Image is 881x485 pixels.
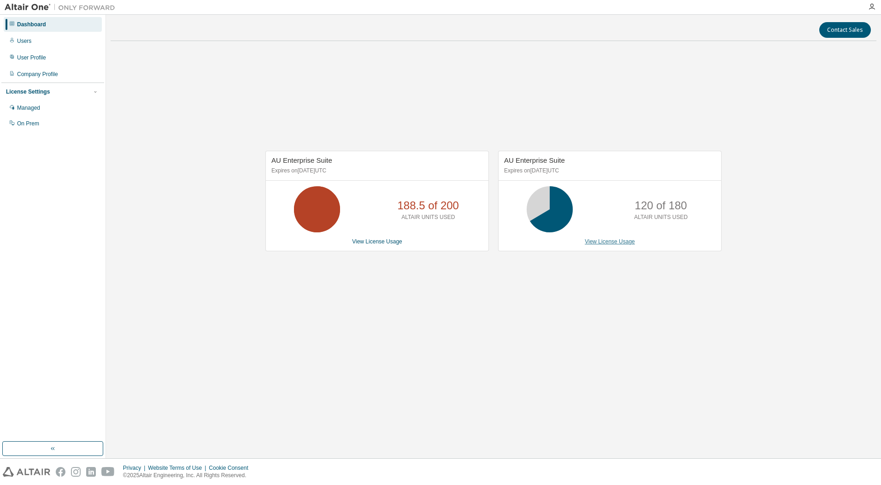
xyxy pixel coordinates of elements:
a: View License Usage [585,238,635,245]
a: View License Usage [352,238,402,245]
span: AU Enterprise Suite [271,156,332,164]
img: linkedin.svg [86,467,96,477]
div: Cookie Consent [209,464,253,472]
p: 188.5 of 200 [398,198,459,213]
span: AU Enterprise Suite [504,156,565,164]
img: altair_logo.svg [3,467,50,477]
div: Website Terms of Use [148,464,209,472]
div: On Prem [17,120,39,127]
div: User Profile [17,54,46,61]
div: Users [17,37,31,45]
div: Company Profile [17,71,58,78]
p: ALTAIR UNITS USED [634,213,687,221]
div: Dashboard [17,21,46,28]
p: Expires on [DATE] UTC [504,167,713,175]
div: Managed [17,104,40,112]
img: instagram.svg [71,467,81,477]
div: Privacy [123,464,148,472]
p: ALTAIR UNITS USED [401,213,455,221]
button: Contact Sales [819,22,871,38]
img: facebook.svg [56,467,65,477]
img: youtube.svg [101,467,115,477]
p: © 2025 Altair Engineering, Inc. All Rights Reserved. [123,472,254,479]
img: Altair One [5,3,120,12]
div: License Settings [6,88,50,95]
p: 120 of 180 [635,198,687,213]
p: Expires on [DATE] UTC [271,167,481,175]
